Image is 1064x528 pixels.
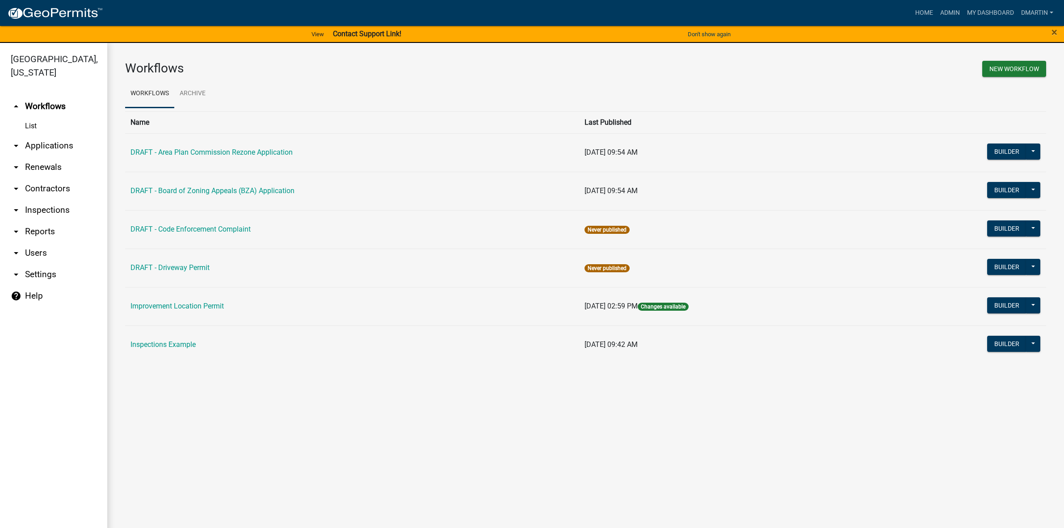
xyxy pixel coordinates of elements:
[987,182,1026,198] button: Builder
[585,340,638,349] span: [DATE] 09:42 AM
[912,4,937,21] a: Home
[684,27,734,42] button: Don't show again
[585,186,638,195] span: [DATE] 09:54 AM
[585,148,638,156] span: [DATE] 09:54 AM
[579,111,878,133] th: Last Published
[987,144,1026,160] button: Builder
[987,220,1026,237] button: Builder
[987,259,1026,275] button: Builder
[130,186,294,195] a: DRAFT - Board of Zoning Appeals (BZA) Application
[11,248,21,258] i: arrow_drop_down
[130,225,251,233] a: DRAFT - Code Enforcement Complaint
[11,269,21,280] i: arrow_drop_down
[987,336,1026,352] button: Builder
[1051,26,1057,38] span: ×
[11,226,21,237] i: arrow_drop_down
[11,205,21,215] i: arrow_drop_down
[130,340,196,349] a: Inspections Example
[937,4,963,21] a: Admin
[11,101,21,112] i: arrow_drop_up
[333,30,401,38] strong: Contact Support Link!
[987,297,1026,313] button: Builder
[638,303,689,311] span: Changes available
[130,302,224,310] a: Improvement Location Permit
[130,148,293,156] a: DRAFT - Area Plan Commission Rezone Application
[11,140,21,151] i: arrow_drop_down
[585,264,630,272] span: Never published
[585,302,638,310] span: [DATE] 02:59 PM
[125,61,579,76] h3: Workflows
[11,291,21,301] i: help
[1051,27,1057,38] button: Close
[1018,4,1057,21] a: dmartin
[982,61,1046,77] button: New Workflow
[130,263,210,272] a: DRAFT - Driveway Permit
[11,162,21,173] i: arrow_drop_down
[125,80,174,108] a: Workflows
[174,80,211,108] a: Archive
[585,226,630,234] span: Never published
[963,4,1018,21] a: My Dashboard
[125,111,579,133] th: Name
[11,183,21,194] i: arrow_drop_down
[308,27,328,42] a: View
